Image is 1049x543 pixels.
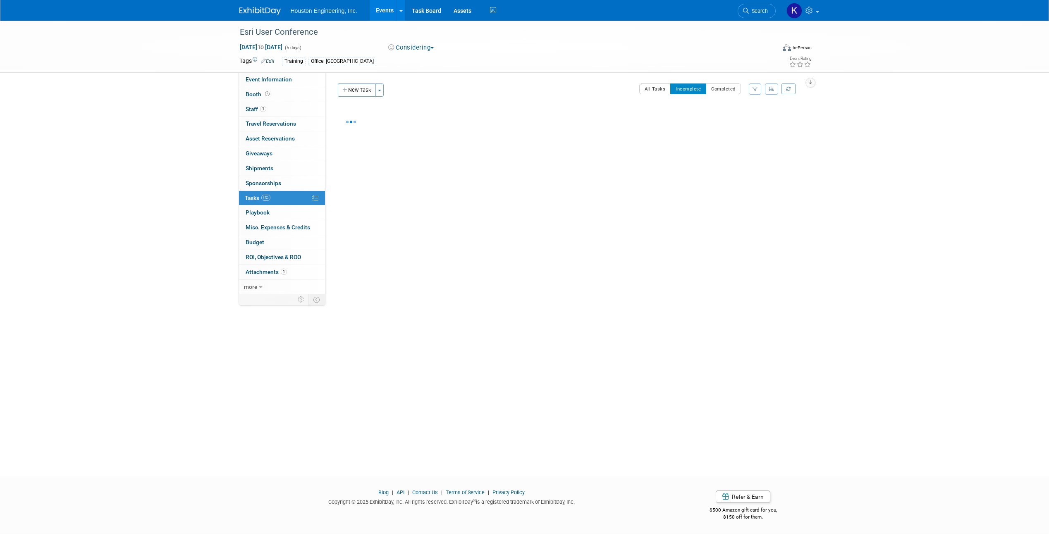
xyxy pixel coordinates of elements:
[237,25,763,40] div: Esri User Conference
[239,220,325,235] a: Misc. Expenses & Credits
[783,44,791,51] img: Format-Inperson.png
[239,235,325,250] a: Budget
[245,195,270,201] span: Tasks
[446,489,485,495] a: Terms of Service
[792,45,812,51] div: In-Person
[246,150,272,157] span: Giveaways
[727,43,812,55] div: Event Format
[246,76,292,83] span: Event Information
[244,283,257,290] span: more
[282,57,306,66] div: Training
[261,58,275,64] a: Edit
[246,135,295,142] span: Asset Reservations
[239,191,325,205] a: Tasks0%
[239,131,325,146] a: Asset Reservations
[239,265,325,279] a: Attachments1
[246,120,296,127] span: Travel Reservations
[676,514,810,521] div: $150 off for them.
[239,43,283,51] span: [DATE] [DATE]
[260,106,266,112] span: 1
[291,7,357,14] span: Houston Engineering, Inc.
[261,195,270,201] span: 0%
[676,501,810,520] div: $500 Amazon gift card for you,
[239,146,325,161] a: Giveaways
[239,87,325,102] a: Booth
[308,57,376,66] div: Office: [GEOGRAPHIC_DATA]
[294,294,308,305] td: Personalize Event Tab Strip
[406,489,411,495] span: |
[239,7,281,15] img: ExhibitDay
[786,3,802,19] img: Kiah Sagami
[239,496,664,506] div: Copyright © 2025 ExhibitDay, Inc. All rights reserved. ExhibitDay is a registered trademark of Ex...
[239,250,325,264] a: ROI, Objectives & ROO
[239,176,325,191] a: Sponsorships
[246,239,264,245] span: Budget
[439,489,444,495] span: |
[257,44,265,50] span: to
[706,83,741,94] button: Completed
[239,161,325,176] a: Shipments
[397,489,404,495] a: API
[338,83,376,97] button: New Task
[716,491,770,503] a: Refer & Earn
[246,224,310,231] span: Misc. Expenses & Credits
[486,489,491,495] span: |
[246,106,266,112] span: Staff
[246,209,270,216] span: Playbook
[781,83,796,94] a: Refresh
[492,489,525,495] a: Privacy Policy
[378,489,389,495] a: Blog
[281,269,287,275] span: 1
[412,489,438,495] a: Contact Us
[284,45,301,50] span: (5 days)
[789,57,811,61] div: Event Rating
[239,205,325,220] a: Playbook
[639,83,671,94] button: All Tasks
[239,72,325,87] a: Event Information
[239,102,325,117] a: Staff1
[749,8,768,14] span: Search
[390,489,395,495] span: |
[239,117,325,131] a: Travel Reservations
[246,254,301,260] span: ROI, Objectives & ROO
[346,121,356,123] img: loading...
[263,91,271,97] span: Booth not reserved yet
[670,83,706,94] button: Incomplete
[239,280,325,294] a: more
[246,165,273,171] span: Shipments
[239,57,275,66] td: Tags
[308,294,325,305] td: Toggle Event Tabs
[246,91,271,98] span: Booth
[738,4,776,18] a: Search
[473,498,476,503] sup: ®
[246,269,287,275] span: Attachments
[385,43,437,52] button: Considering
[246,180,281,186] span: Sponsorships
